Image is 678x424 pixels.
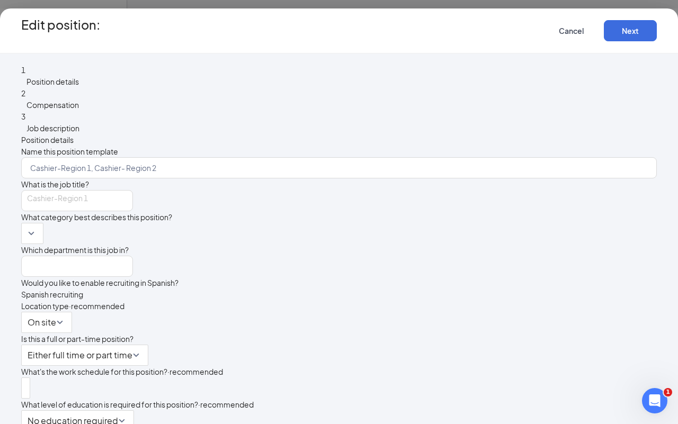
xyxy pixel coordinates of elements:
span: Position details [26,77,79,86]
span: Compensation [26,100,79,110]
iframe: Intercom live chat [642,388,667,413]
button: Next [604,20,657,41]
button: Cancel [545,20,597,41]
span: Spanish recruiting [21,288,83,300]
span: Position details [21,135,74,145]
span: Location type [21,301,69,311]
span: Cancel [559,27,584,34]
span: 2 [21,88,25,98]
span: 1 [664,388,672,396]
span: What category best describes this position? [21,212,172,222]
span: Which department is this job in? [21,245,129,255]
span: · recommended [69,301,124,311]
span: · recommended [167,367,223,376]
span: Either full time or part time [28,345,132,365]
h3: Edit position : [21,19,100,31]
span: Would you like to enable recruiting in Spanish? [21,278,179,287]
span: 1 [21,65,25,75]
span: Name this position template [21,147,118,156]
span: Job description [26,123,79,133]
span: · recommended [198,400,254,409]
span: Is this a full or part-time position? [21,334,133,344]
span: What is the job title? [21,179,89,189]
span: What level of education is required for this position? [21,400,198,409]
span: What's the work schedule for this position? [21,367,167,376]
span: 3 [21,112,25,121]
input: Cashier-Region 1, Cashier- Region 2 [21,157,657,178]
span: On site [28,312,56,332]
